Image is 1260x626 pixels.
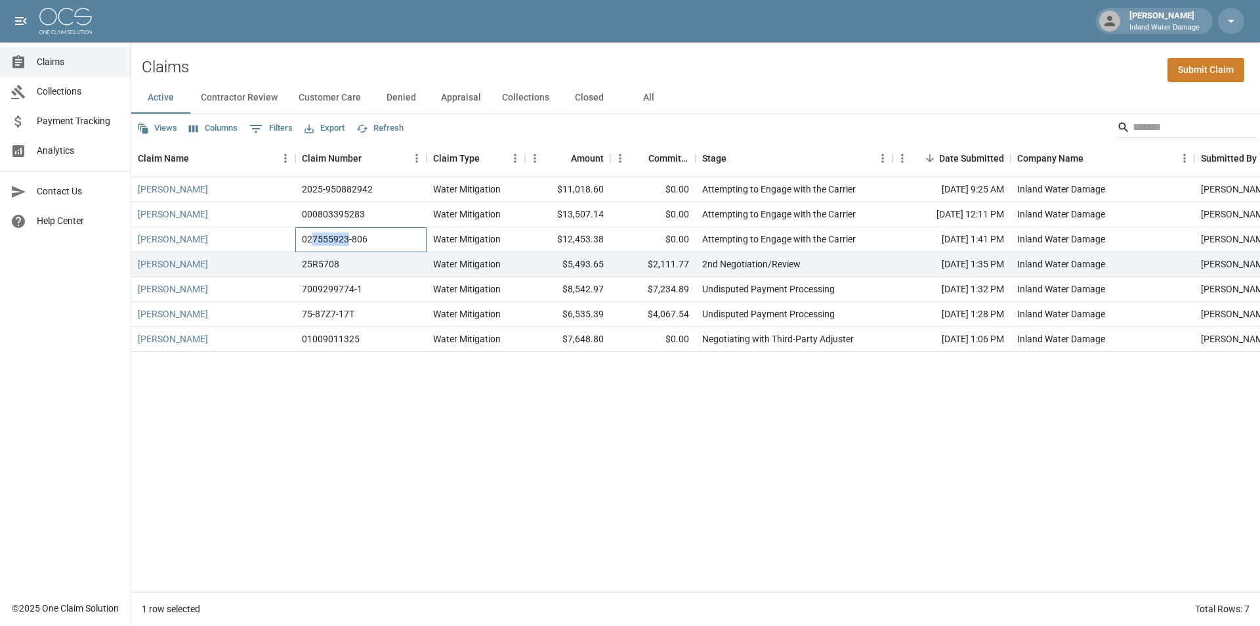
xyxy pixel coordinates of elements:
div: Claim Name [138,140,189,177]
img: ocs-logo-white-transparent.png [39,8,92,34]
div: Attempting to Engage with the Carrier [702,233,856,246]
div: [DATE] 1:32 PM [892,277,1011,302]
a: [PERSON_NAME] [138,208,208,221]
div: Inland Water Damage [1017,233,1105,246]
button: Export [301,118,348,139]
div: $0.00 [610,202,696,227]
button: Sort [553,149,571,168]
div: 75-87Z7-17T [302,307,354,321]
div: Claim Name [131,140,295,177]
div: Water Mitigation [433,332,501,346]
span: Analytics [37,144,120,158]
button: Refresh [353,118,407,139]
div: Committed Amount [648,140,689,177]
div: Inland Water Damage [1017,183,1105,196]
div: 01009011325 [302,332,360,346]
div: Water Mitigation [433,282,501,296]
div: $7,648.80 [525,327,610,352]
span: Contact Us [37,185,120,198]
div: dynamic tabs [131,82,1260,114]
div: $12,453.38 [525,227,610,252]
div: 000803395283 [302,208,365,221]
button: Closed [560,82,619,114]
div: [DATE] 1:35 PM [892,252,1011,277]
button: Menu [1175,148,1194,168]
div: 2025-950882942 [302,183,373,196]
button: Select columns [186,118,241,139]
button: Menu [276,148,295,168]
a: [PERSON_NAME] [138,307,208,321]
button: Customer Care [288,82,371,114]
div: $8,542.97 [525,277,610,302]
button: Denied [371,82,430,114]
span: Help Center [37,214,120,228]
div: Company Name [1011,140,1194,177]
button: Show filters [246,118,296,139]
div: [DATE] 9:25 AM [892,177,1011,202]
a: [PERSON_NAME] [138,233,208,246]
div: © 2025 One Claim Solution [12,602,119,615]
div: 027555923-806 [302,233,367,246]
button: Menu [873,148,892,168]
h2: Claims [142,58,189,77]
button: Sort [189,149,207,168]
p: Inland Water Damage [1129,22,1200,34]
div: Undisputed Payment Processing [702,307,835,321]
button: Sort [1083,149,1102,168]
a: [PERSON_NAME] [138,257,208,271]
div: Inland Water Damage [1017,282,1105,296]
a: Submit Claim [1167,58,1244,82]
a: [PERSON_NAME] [138,183,208,196]
div: [DATE] 1:06 PM [892,327,1011,352]
div: Inland Water Damage [1017,332,1105,346]
div: Committed Amount [610,140,696,177]
div: Inland Water Damage [1017,208,1105,221]
div: Amount [525,140,610,177]
a: [PERSON_NAME] [138,332,208,346]
div: Negotiating with Third-Party Adjuster [702,332,854,346]
button: Menu [610,148,630,168]
div: [PERSON_NAME] [1124,9,1205,33]
span: Collections [37,85,120,99]
button: Sort [480,149,498,168]
div: Stage [702,140,726,177]
div: Water Mitigation [433,233,501,246]
button: All [619,82,678,114]
button: Appraisal [430,82,492,114]
button: Menu [407,148,427,168]
button: Sort [362,149,380,168]
div: Search [1117,117,1257,141]
div: 2nd Negotiation/Review [702,257,801,271]
div: Company Name [1017,140,1083,177]
button: Menu [505,148,525,168]
button: Sort [726,149,745,168]
button: Menu [525,148,545,168]
div: $0.00 [610,327,696,352]
span: Claims [37,55,120,69]
div: Amount [571,140,604,177]
div: Date Submitted [892,140,1011,177]
div: Claim Number [295,140,427,177]
div: $7,234.89 [610,277,696,302]
div: $13,507.14 [525,202,610,227]
div: [DATE] 1:41 PM [892,227,1011,252]
div: $2,111.77 [610,252,696,277]
div: $5,493.65 [525,252,610,277]
div: Claim Type [433,140,480,177]
div: Inland Water Damage [1017,307,1105,321]
div: $4,067.54 [610,302,696,327]
div: Water Mitigation [433,307,501,321]
div: Date Submitted [939,140,1004,177]
div: 1 row selected [142,602,200,615]
div: $0.00 [610,227,696,252]
button: Collections [492,82,560,114]
div: Water Mitigation [433,183,501,196]
div: Attempting to Engage with the Carrier [702,183,856,196]
div: Attempting to Engage with the Carrier [702,208,856,221]
button: Active [131,82,190,114]
div: Claim Type [427,140,525,177]
div: $6,535.39 [525,302,610,327]
span: Payment Tracking [37,114,120,128]
div: Inland Water Damage [1017,257,1105,271]
div: 25R5708 [302,257,339,271]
